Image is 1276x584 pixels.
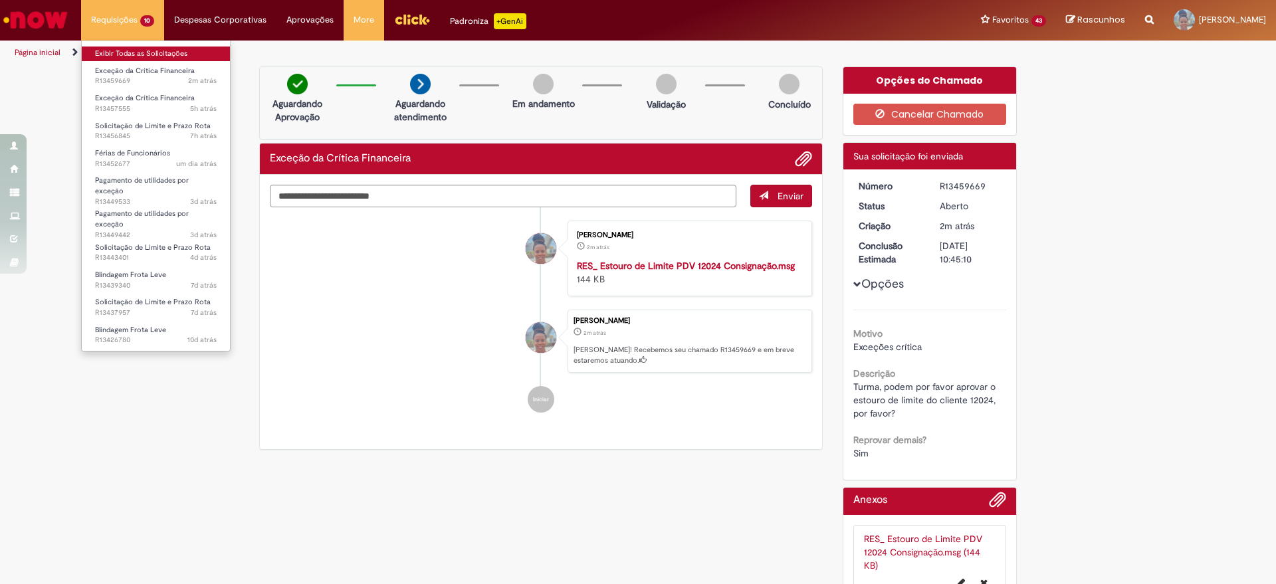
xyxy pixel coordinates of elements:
dt: Número [849,179,930,193]
span: um dia atrás [176,159,217,169]
span: 7h atrás [190,131,217,141]
a: Aberto R13449533 : Pagamento de utilidades por exceção [82,173,230,202]
div: R13459669 [940,179,1002,193]
span: R13456845 [95,131,217,142]
div: [PERSON_NAME] [574,317,805,325]
span: Aprovações [286,13,334,27]
img: img-circle-grey.png [533,74,554,94]
time: 28/08/2025 17:45:06 [587,243,609,251]
p: Em andamento [512,97,575,110]
p: Aguardando atendimento [388,97,453,124]
a: Aberto R13443401 : Solicitação de Limite e Prazo Rota [82,241,230,265]
span: More [354,13,374,27]
p: Aguardando Aprovação [265,97,330,124]
span: Sim [853,447,869,459]
ul: Histórico de tíquete [270,207,812,427]
span: Despesas Corporativas [174,13,266,27]
span: Pagamento de utilidades por exceção [95,175,189,196]
a: Aberto R13459669 : Exceção da Crítica Financeira [82,64,230,88]
time: 28/08/2025 12:22:42 [190,104,217,114]
button: Adicionar anexos [989,491,1006,515]
a: Aberto R13426780 : Blindagem Frota Leve [82,323,230,347]
span: Blindagem Frota Leve [95,270,166,280]
time: 28/08/2025 10:51:32 [190,131,217,141]
ul: Requisições [81,40,231,351]
span: R13452677 [95,159,217,169]
span: R13457555 [95,104,217,114]
time: 25/08/2025 10:31:31 [190,252,217,262]
div: Opções do Chamado [843,67,1017,94]
span: Férias de Funcionários [95,148,170,158]
span: 3d atrás [190,230,217,240]
a: Aberto R13439340 : Blindagem Frota Leve [82,268,230,292]
span: 4d atrás [190,252,217,262]
a: RES_ Estouro de Limite PDV 12024 Consignação.msg (144 KB) [864,533,982,571]
a: Aberto R13456845 : Solicitação de Limite e Prazo Rota [82,119,230,144]
span: Enviar [778,190,803,202]
h2: Anexos [853,494,887,506]
img: arrow-next.png [410,74,431,94]
a: Rascunhos [1066,14,1125,27]
span: R13449442 [95,230,217,241]
li: Ana Beatriz De Oliveira Moraes [270,310,812,373]
span: 2m atrás [188,76,217,86]
span: 43 [1031,15,1046,27]
span: R13439340 [95,280,217,291]
a: Página inicial [15,47,60,58]
dt: Conclusão Estimada [849,239,930,266]
div: 144 KB [577,259,798,286]
a: RES_ Estouro de Limite PDV 12024 Consignação.msg [577,260,795,272]
span: R13443401 [95,252,217,263]
span: R13426780 [95,335,217,345]
p: +GenAi [494,13,526,29]
span: 10 [140,15,154,27]
time: 19/08/2025 08:11:09 [187,335,217,345]
div: Padroniza [450,13,526,29]
a: Aberto R13437957 : Solicitação de Limite e Prazo Rota [82,295,230,320]
ul: Trilhas de página [10,41,841,65]
span: Exceções crítica [853,341,922,353]
dt: Status [849,199,930,213]
a: Aberto R13449442 : Pagamento de utilidades por exceção [82,207,230,235]
span: R13449533 [95,197,217,207]
span: Solicitação de Limite e Prazo Rota [95,243,211,252]
span: 7d atrás [191,280,217,290]
span: 3d atrás [190,197,217,207]
span: Sua solicitação foi enviada [853,150,963,162]
span: R13437957 [95,308,217,318]
span: Blindagem Frota Leve [95,325,166,335]
time: 28/08/2025 17:45:07 [584,329,606,337]
span: Exceção da Crítica Financeira [95,93,195,103]
b: Reprovar demais? [853,434,926,446]
button: Adicionar anexos [795,150,812,167]
span: Rascunhos [1077,13,1125,26]
time: 21/08/2025 18:04:14 [191,308,217,318]
span: Turma, podem por favor aprovar o estouro de limite do cliente 12024, por favor? [853,381,998,419]
span: Exceção da Crítica Financeira [95,66,195,76]
span: Favoritos [992,13,1029,27]
span: 2m atrás [587,243,609,251]
h2: Exceção da Crítica Financeira Histórico de tíquete [270,153,411,165]
div: [DATE] 10:45:10 [940,239,1002,266]
span: Requisições [91,13,138,27]
span: 2m atrás [584,329,606,337]
span: [PERSON_NAME] [1199,14,1266,25]
img: ServiceNow [1,7,70,33]
p: Validação [647,98,686,111]
b: Descrição [853,367,895,379]
b: Motivo [853,328,883,340]
img: check-circle-green.png [287,74,308,94]
a: Aberto R13452677 : Férias de Funcionários [82,146,230,171]
button: Enviar [750,185,812,207]
img: click_logo_yellow_360x200.png [394,9,430,29]
img: img-circle-grey.png [656,74,677,94]
time: 28/08/2025 17:45:08 [188,76,217,86]
div: Ana Beatriz De Oliveira Moraes [526,233,556,264]
div: 28/08/2025 17:45:07 [940,219,1002,233]
p: Concluído [768,98,811,111]
span: Solicitação de Limite e Prazo Rota [95,297,211,307]
span: Pagamento de utilidades por exceção [95,209,189,229]
span: 2m atrás [940,220,974,232]
button: Cancelar Chamado [853,104,1007,125]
